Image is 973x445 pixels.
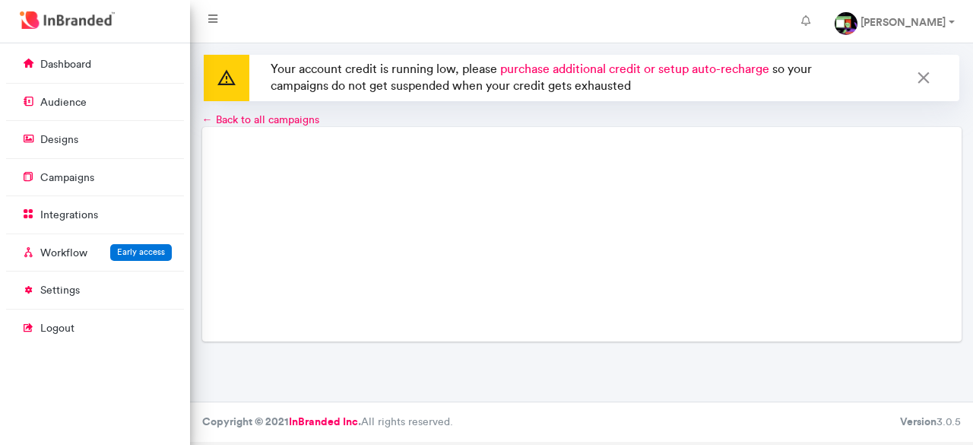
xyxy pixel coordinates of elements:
[289,415,358,428] a: InBranded Inc
[190,402,973,442] footer: All rights reserved.
[900,415,961,430] div: 3.0.5
[40,208,98,223] p: integrations
[202,113,319,126] a: ← Back to all campaigns
[40,57,91,72] p: dashboard
[6,200,184,229] a: integrations
[40,321,74,336] p: logout
[6,49,184,78] a: dashboard
[860,15,946,29] strong: [PERSON_NAME]
[16,8,119,33] img: InBranded Logo
[900,415,937,428] b: Version
[835,12,857,35] img: profile dp
[40,283,80,298] p: settings
[6,238,184,267] a: WorkflowEarly access
[6,87,184,116] a: audience
[117,246,165,257] span: Early access
[265,55,854,101] p: Your account credit is running low, please so your campaigns do not get suspended when your credi...
[6,163,184,192] a: campaigns
[40,132,78,148] p: designs
[40,95,87,110] p: audience
[6,275,184,304] a: settings
[202,415,361,428] strong: Copyright © 2021 .
[500,62,769,76] span: purchase additional credit or setup auto-recharge
[40,170,94,186] p: campaigns
[6,125,184,154] a: designs
[40,246,87,261] p: Workflow
[822,6,967,37] a: [PERSON_NAME]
